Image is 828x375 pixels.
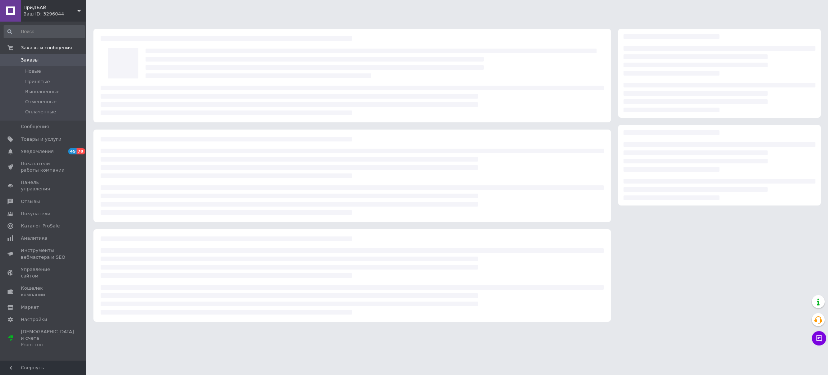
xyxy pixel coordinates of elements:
span: ПриДБАЙ [23,4,77,11]
span: Сообщения [21,123,49,130]
span: [DEMOGRAPHIC_DATA] и счета [21,329,74,348]
span: Отзывы [21,198,40,205]
button: Чат с покупателем [812,331,826,345]
span: Принятые [25,78,50,85]
span: Панель управления [21,179,66,192]
span: Кошелек компании [21,285,66,298]
span: Новые [25,68,41,74]
span: Уведомления [21,148,54,155]
span: Заказы и сообщения [21,45,72,51]
span: Настройки [21,316,47,323]
span: Оплаченные [25,109,56,115]
span: Выполненные [25,89,60,95]
span: Покупатели [21,211,50,217]
div: Ваш ID: 3296044 [23,11,86,17]
span: Маркет [21,304,39,311]
span: Показатели работы компании [21,161,66,173]
span: 45 [68,148,77,154]
span: Управление сайтом [21,266,66,279]
span: 70 [77,148,85,154]
span: Инструменты вебмастера и SEO [21,247,66,260]
span: Заказы [21,57,38,63]
span: Аналитика [21,235,47,241]
span: Отмененные [25,99,56,105]
input: Поиск [4,25,85,38]
span: Каталог ProSale [21,223,60,229]
span: Товары и услуги [21,136,61,143]
div: Prom топ [21,342,74,348]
